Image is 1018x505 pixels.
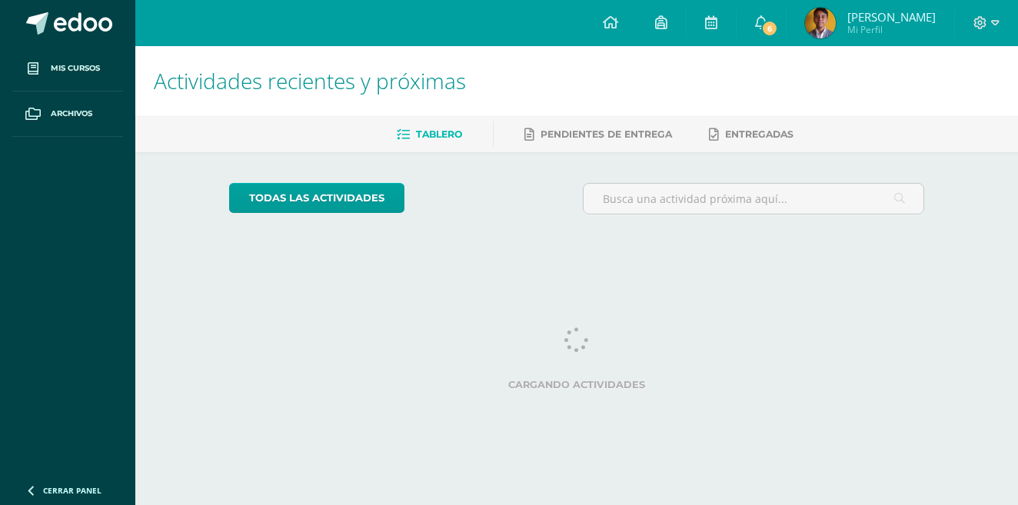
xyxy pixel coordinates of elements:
[805,8,836,38] img: 48b6d8528b1b7dc1abcf7f2bdfb0be0e.png
[725,128,793,140] span: Entregadas
[847,9,936,25] span: [PERSON_NAME]
[12,91,123,137] a: Archivos
[584,184,924,214] input: Busca una actividad próxima aquí...
[12,46,123,91] a: Mis cursos
[709,122,793,147] a: Entregadas
[416,128,462,140] span: Tablero
[51,108,92,120] span: Archivos
[154,66,466,95] span: Actividades recientes y próximas
[541,128,672,140] span: Pendientes de entrega
[229,379,925,390] label: Cargando actividades
[51,62,100,75] span: Mis cursos
[43,485,101,496] span: Cerrar panel
[761,20,778,37] span: 6
[524,122,672,147] a: Pendientes de entrega
[847,23,936,36] span: Mi Perfil
[229,183,404,213] a: todas las Actividades
[397,122,462,147] a: Tablero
